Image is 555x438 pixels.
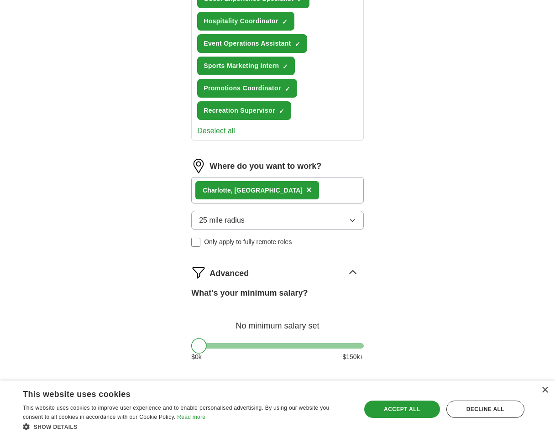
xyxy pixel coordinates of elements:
span: ✓ [279,108,284,115]
input: Only apply to fully remote roles [191,238,200,247]
div: Decline all [446,401,524,418]
span: Show details [34,424,78,430]
button: Hospitality Coordinator✓ [197,12,294,31]
span: ✓ [282,18,288,26]
span: ✓ [283,63,288,70]
button: 25 mile radius [191,211,364,230]
img: location.png [191,159,206,173]
span: Sports Marketing Intern [204,61,279,71]
label: What's your minimum salary? [191,287,308,299]
strong: Ch [203,187,211,194]
span: This website uses cookies to improve user experience and to enable personalised advertising. By u... [23,405,329,420]
div: No minimum salary set [191,310,364,332]
img: filter [191,265,206,280]
span: Hospitality Coordinator [204,16,278,26]
button: Recreation Supervisor✓ [197,101,291,120]
label: Where do you want to work? [209,160,321,172]
div: This website uses cookies [23,386,328,400]
span: ✓ [295,41,300,48]
span: Advanced [209,267,249,280]
span: Promotions Coordinator [204,83,281,93]
div: Show details [23,422,351,431]
span: Event Operations Assistant [204,39,291,48]
span: $ 0 k [191,352,202,362]
span: ✓ [285,85,290,93]
span: × [306,185,312,195]
div: Accept all [364,401,440,418]
button: Event Operations Assistant✓ [197,34,307,53]
div: arlotte, [GEOGRAPHIC_DATA] [203,186,303,195]
div: Close [541,387,548,394]
span: Only apply to fully remote roles [204,237,292,247]
span: Recreation Supervisor [204,106,275,115]
button: × [306,183,312,197]
a: Read more, opens a new window [177,414,205,420]
button: Deselect all [197,125,235,136]
button: Promotions Coordinator✓ [197,79,297,98]
span: $ 150 k+ [342,352,363,362]
span: 25 mile radius [199,215,245,226]
button: Sports Marketing Intern✓ [197,57,295,75]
